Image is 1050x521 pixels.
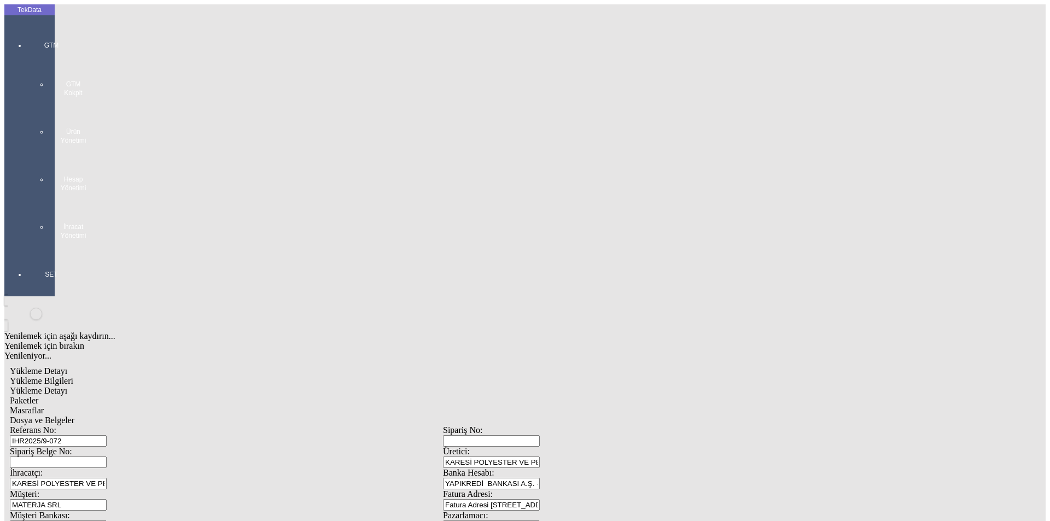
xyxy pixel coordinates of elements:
[10,447,72,456] span: Sipariş Belge No:
[57,127,90,145] span: Ürün Yönetimi
[10,396,38,405] span: Paketler
[35,41,68,50] span: GTM
[10,415,74,425] span: Dosya ve Belgeler
[10,386,67,395] span: Yükleme Detayı
[443,447,470,456] span: Üretici:
[10,376,73,385] span: Yükleme Bilgileri
[57,175,90,192] span: Hesap Yönetimi
[443,489,493,499] span: Fatura Adresi:
[10,468,43,477] span: İhracatçı:
[443,468,494,477] span: Banka Hesabı:
[10,406,44,415] span: Masraflar
[10,489,39,499] span: Müşteri:
[10,366,67,376] span: Yükleme Detayı
[4,5,55,14] div: TekData
[10,425,56,435] span: Referans No:
[57,80,90,97] span: GTM Kokpit
[4,351,882,361] div: Yenileniyor...
[443,511,488,520] span: Pazarlamacı:
[57,223,90,240] span: İhracat Yönetimi
[10,511,70,520] span: Müşteri Bankası:
[443,425,482,435] span: Sipariş No:
[4,331,882,341] div: Yenilemek için aşağı kaydırın...
[4,341,882,351] div: Yenilemek için bırakın
[35,270,68,279] span: SET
